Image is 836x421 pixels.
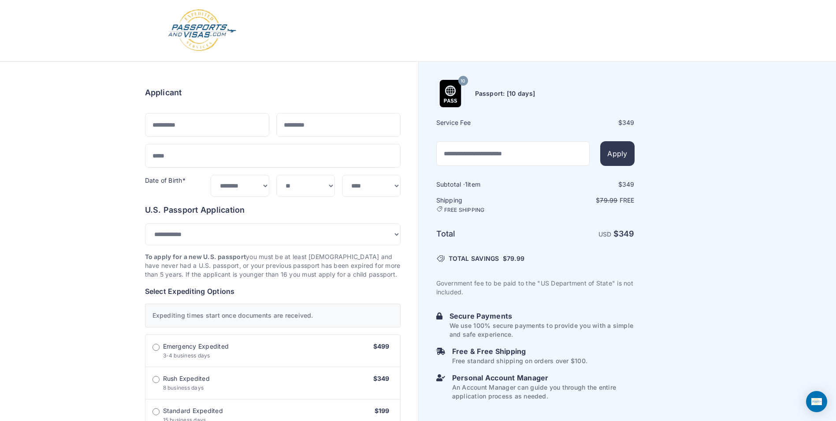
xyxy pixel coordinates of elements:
h6: Shipping [436,196,535,214]
span: USD [598,230,612,238]
div: Open Intercom Messenger [806,391,827,412]
span: Standard Expedited [163,406,223,415]
p: An Account Manager can guide you through the entire application process as needed. [452,383,635,401]
span: TOTAL SAVINGS [449,254,499,263]
button: Apply [600,141,634,166]
h6: Applicant [145,86,182,99]
h6: Secure Payments [450,311,635,321]
strong: To apply for a new U.S. passport [145,253,246,260]
span: 1 [465,180,468,188]
h6: Free & Free Shipping [452,346,587,357]
span: FREE SHIPPING [444,207,485,214]
img: Logo [167,9,237,53]
span: 349 [622,180,635,188]
div: Expediting times start once documents are received. [145,304,401,327]
span: 349 [622,119,635,126]
h6: Subtotal · item [436,180,535,189]
div: $ [536,180,635,189]
span: $499 [373,342,390,350]
p: We use 100% secure payments to provide you with a simple and safe experience. [450,321,635,339]
span: 3-4 business days [163,352,210,359]
label: Date of Birth* [145,177,186,184]
p: Free standard shipping on orders over $100. [452,357,587,365]
p: Government fee to be paid to the "US Department of State" is not included. [436,279,635,297]
span: 79.99 [507,255,524,262]
h6: U.S. Passport Application [145,204,401,216]
span: $199 [375,407,390,414]
span: 10 [461,75,465,87]
h6: Personal Account Manager [452,372,635,383]
span: 8 business days [163,384,204,391]
h6: Passport: [10 days] [475,89,535,98]
span: $349 [373,375,390,382]
h6: Service Fee [436,118,535,127]
strong: $ [613,229,635,238]
span: Free [620,196,635,204]
h6: Select Expediting Options [145,286,401,297]
span: 349 [619,229,635,238]
img: Product Name [437,80,464,107]
span: Rush Expedited [163,374,210,383]
h6: Total [436,228,535,240]
span: Emergency Expedited [163,342,229,351]
p: you must be at least [DEMOGRAPHIC_DATA] and have never had a U.S. passport, or your previous pass... [145,252,401,279]
span: $ [503,254,524,263]
div: $ [536,118,635,127]
p: $ [536,196,635,205]
span: 79.99 [600,196,617,204]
